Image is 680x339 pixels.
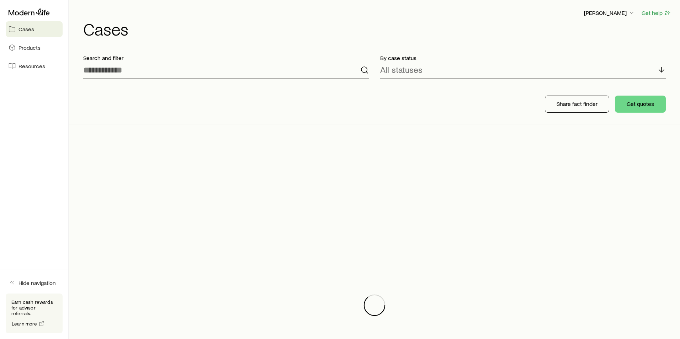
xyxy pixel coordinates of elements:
button: Hide navigation [6,275,63,291]
span: Cases [18,26,34,33]
button: Get quotes [615,96,666,113]
p: All statuses [380,65,423,75]
span: Resources [18,63,45,70]
a: Cases [6,21,63,37]
span: Hide navigation [18,279,56,286]
span: Learn more [12,321,37,326]
p: Earn cash rewards for advisor referrals. [11,299,57,316]
h1: Cases [83,20,671,37]
p: [PERSON_NAME] [584,9,635,16]
p: Search and filter [83,54,369,61]
div: Earn cash rewards for advisor referrals.Learn more [6,294,63,333]
button: Get help [641,9,671,17]
button: Share fact finder [545,96,609,113]
span: Products [18,44,41,51]
p: Share fact finder [557,100,597,107]
a: Products [6,40,63,55]
button: [PERSON_NAME] [584,9,636,17]
a: Resources [6,58,63,74]
p: By case status [380,54,666,61]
